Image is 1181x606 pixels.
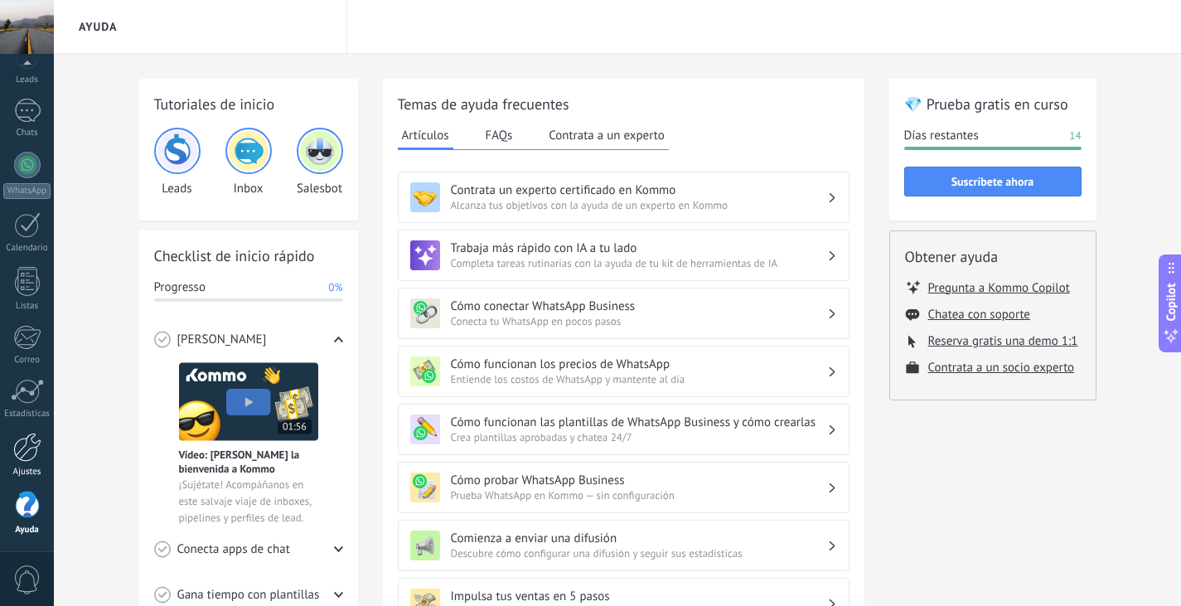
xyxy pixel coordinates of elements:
div: Calendario [3,243,51,254]
span: Progresso [154,279,206,296]
div: Salesbot [297,128,343,196]
h2: Temas de ayuda frecuentes [398,94,849,114]
button: FAQs [482,123,517,148]
div: Ayuda [3,525,51,536]
div: Ajustes [3,467,51,478]
button: Contrata a un experto [545,123,668,148]
span: Descubre cómo configurar una difusión y seguir sus estadísticas [451,546,827,560]
span: Crea plantillas aprobadas y chatea 24/7 [451,430,827,444]
span: Conecta apps de chat [177,541,290,558]
span: Suscríbete ahora [951,176,1034,187]
span: ¡Sujétate! Acompáñanos en este salvaje viaje de inboxes, pipelines y perfiles de lead. [179,477,318,526]
button: Contrata a un socio experto [928,360,1075,376]
span: Conecta tu WhatsApp en pocos pasos [451,314,827,328]
span: Gana tiempo con plantillas [177,587,320,604]
h3: Impulsa tus ventas en 5 pasos [451,589,827,604]
h3: Cómo probar WhatsApp Business [451,473,827,488]
h3: Comienza a enviar una difusión [451,531,827,546]
h3: Trabaja más rápido con IA a tu lado [451,240,827,256]
h3: Contrata un experto certificado en Kommo [451,182,827,198]
div: Chats [3,128,51,138]
span: 0% [328,279,342,296]
h2: Tutoriales de inicio [154,94,343,114]
div: Estadísticas [3,409,51,419]
h2: Obtener ayuda [905,246,1081,267]
span: 14 [1069,128,1081,144]
img: Meet video [179,362,318,441]
h3: Cómo funcionan los precios de WhatsApp [451,356,827,372]
div: Inbox [225,128,272,196]
div: Leads [3,75,51,85]
span: Completa tareas rutinarias con la ayuda de tu kit de herramientas de IA [451,256,827,270]
div: Correo [3,355,51,366]
span: [PERSON_NAME] [177,332,267,348]
button: Artículos [398,123,453,150]
div: Listas [3,301,51,312]
button: Pregunta a Kommo Copilot [928,279,1070,296]
button: Suscríbete ahora [904,167,1082,196]
button: Reserva gratis una demo 1:1 [928,333,1078,349]
span: Entiende los costos de WhatsApp y mantente al día [451,372,827,386]
div: Leads [154,128,201,196]
h2: Checklist de inicio rápido [154,245,343,266]
span: Alcanza tus objetivos con la ayuda de un experto en Kommo [451,198,827,212]
span: Prueba WhatsApp en Kommo — sin configuración [451,488,827,502]
span: Vídeo: [PERSON_NAME] la bienvenida a Kommo [179,448,318,476]
h3: Cómo conectar WhatsApp Business [451,298,827,314]
span: Copilot [1163,283,1179,321]
h2: 💎 Prueba gratis en curso [904,94,1082,114]
span: Días restantes [904,128,979,144]
button: Chatea con soporte [928,307,1030,322]
h3: Cómo funcionan las plantillas de WhatsApp Business y cómo crearlas [451,415,827,430]
div: WhatsApp [3,183,51,199]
